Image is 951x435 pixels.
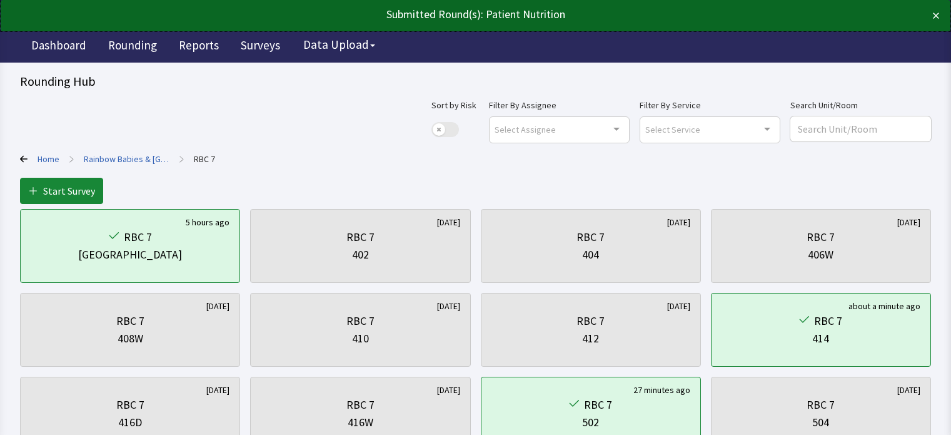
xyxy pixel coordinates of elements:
[633,384,690,396] div: 27 minutes ago
[814,312,842,330] div: RBC 7
[116,396,144,414] div: RBC 7
[790,116,931,141] input: Search Unit/Room
[431,98,476,113] label: Sort by Risk
[932,6,940,26] button: ×
[20,178,103,204] button: Start Survey
[346,312,375,330] div: RBC 7
[807,228,835,246] div: RBC 7
[582,246,599,264] div: 404
[437,300,460,312] div: [DATE]
[296,33,383,56] button: Data Upload
[576,228,605,246] div: RBC 7
[437,216,460,228] div: [DATE]
[99,31,166,63] a: Rounding
[645,122,700,136] span: Select Service
[11,6,847,23] div: Submitted Round(s): Patient Nutrition
[352,246,369,264] div: 402
[437,384,460,396] div: [DATE]
[812,330,829,347] div: 414
[352,330,369,347] div: 410
[206,384,229,396] div: [DATE]
[489,98,630,113] label: Filter By Assignee
[897,216,920,228] div: [DATE]
[576,312,605,330] div: RBC 7
[848,300,920,312] div: about a minute ago
[640,98,780,113] label: Filter By Service
[179,146,184,171] span: >
[116,312,144,330] div: RBC 7
[231,31,289,63] a: Surveys
[69,146,74,171] span: >
[38,153,59,165] a: Home
[118,414,142,431] div: 416D
[84,153,169,165] a: Rainbow Babies & Children's Hospital
[206,300,229,312] div: [DATE]
[186,216,229,228] div: 5 hours ago
[346,396,375,414] div: RBC 7
[495,122,556,136] span: Select Assignee
[43,183,95,198] span: Start Survey
[78,246,182,264] div: [GEOGRAPHIC_DATA]
[897,384,920,396] div: [DATE]
[584,396,612,414] div: RBC 7
[808,246,833,264] div: 406W
[582,414,599,431] div: 502
[790,98,931,113] label: Search Unit/Room
[807,396,835,414] div: RBC 7
[346,228,375,246] div: RBC 7
[667,300,690,312] div: [DATE]
[194,153,215,165] a: RBC 7
[124,228,152,246] div: RBC 7
[812,414,829,431] div: 504
[348,414,373,431] div: 416W
[118,330,143,347] div: 408W
[667,216,690,228] div: [DATE]
[22,31,96,63] a: Dashboard
[169,31,228,63] a: Reports
[582,330,599,347] div: 412
[20,73,931,90] div: Rounding Hub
